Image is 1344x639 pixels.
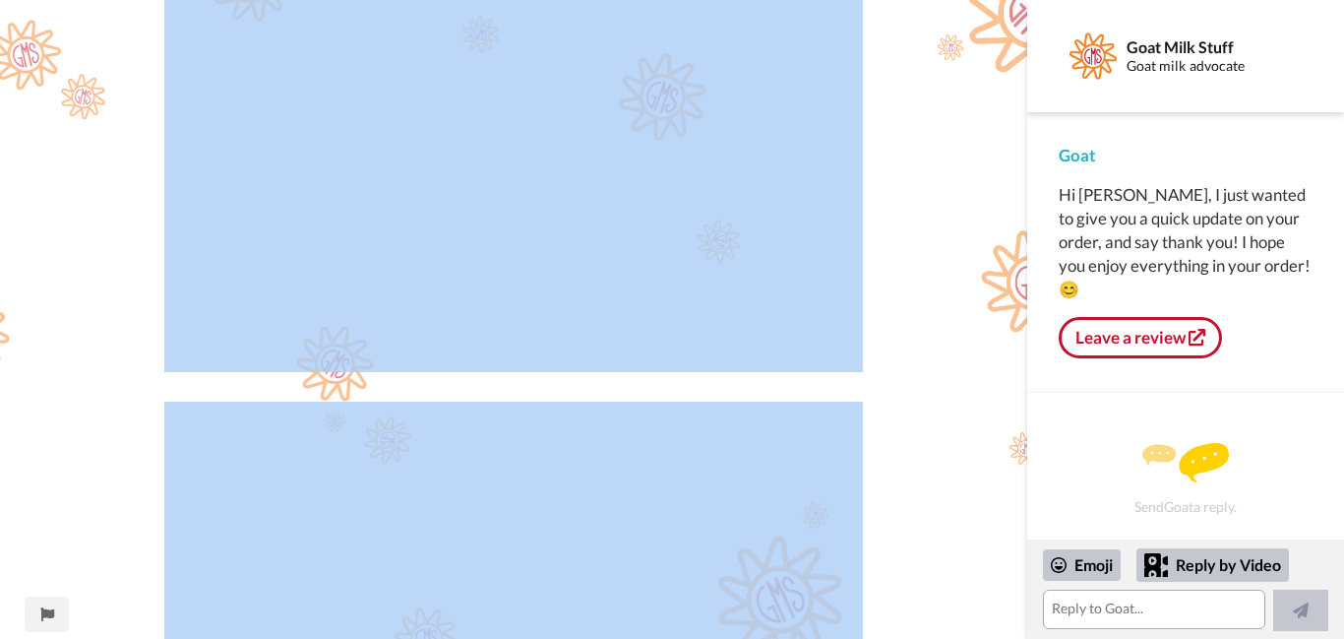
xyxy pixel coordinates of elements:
[1127,37,1312,56] div: Goat Milk Stuff
[1054,427,1317,530] div: Send Goat a reply.
[1142,443,1229,482] img: message.svg
[1043,549,1121,581] div: Emoji
[1136,548,1289,582] div: Reply by Video
[1069,32,1117,80] img: Profile Image
[1059,317,1222,358] a: Leave a review
[1059,144,1313,167] div: Goat
[1059,183,1313,301] div: Hi [PERSON_NAME], I just wanted to give you a quick update on your order, and say thank you! I ho...
[1144,553,1168,577] div: Reply by Video
[1127,58,1312,75] div: Goat milk advocate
